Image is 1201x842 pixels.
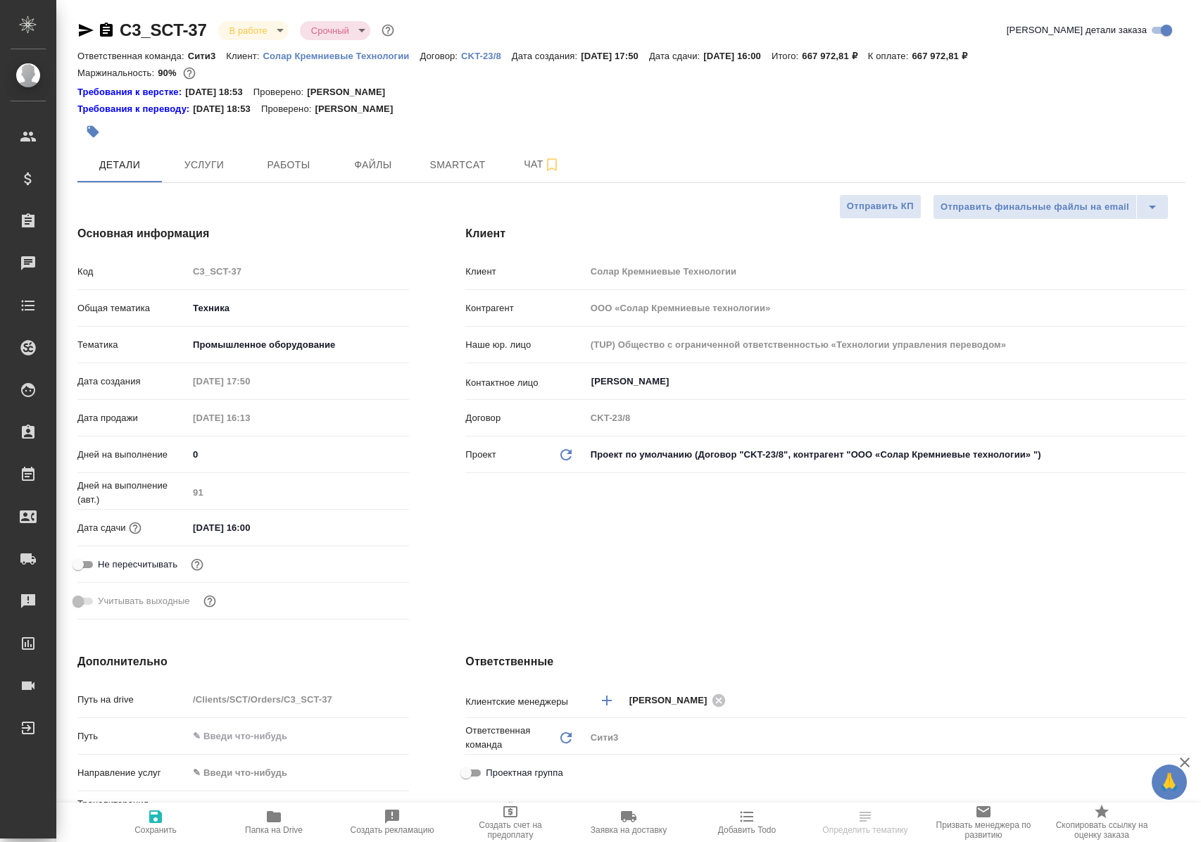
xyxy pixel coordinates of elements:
[1007,23,1147,37] span: [PERSON_NAME] детали заказа
[772,51,802,61] p: Итого:
[77,693,188,707] p: Путь на drive
[77,225,409,242] h4: Основная информация
[188,482,409,503] input: Пустое поле
[86,156,153,174] span: Детали
[586,408,1186,428] input: Пустое поле
[465,448,496,462] p: Проект
[847,199,914,215] span: Отправить КП
[822,825,907,835] span: Определить тематику
[188,333,409,357] div: Промышленное оборудование
[188,555,206,574] button: Включи, если не хочешь, чтобы указанная дата сдачи изменилась после переставления заказа в 'Подтв...
[77,102,193,116] a: Требования к переводу:
[465,411,585,425] p: Договор
[193,766,392,780] div: ✎ Введи что-нибудь
[912,51,977,61] p: 667 972,81 ₽
[629,691,731,709] div: [PERSON_NAME]
[543,156,560,173] svg: Подписаться
[465,265,585,279] p: Клиент
[424,156,491,174] span: Smartcat
[586,334,1186,355] input: Пустое поле
[465,338,585,352] p: Наше юр. лицо
[806,803,924,842] button: Определить тематику
[77,375,188,389] p: Дата создания
[188,800,409,821] input: ✎ Введи что-нибудь
[245,825,303,835] span: Папка на Drive
[351,825,434,835] span: Создать рекламацию
[253,85,308,99] p: Проверено:
[718,825,776,835] span: Добавить Todo
[581,51,649,61] p: [DATE] 17:50
[586,443,1186,467] div: Проект по умолчанию (Договор "CKT-23/8", контрагент "ООО «Солар Кремниевые технологии» ")
[188,408,311,428] input: Пустое поле
[924,803,1043,842] button: Призвать менеджера по развитию
[339,156,407,174] span: Файлы
[465,225,1186,242] h4: Клиент
[590,684,624,717] button: Добавить менеджера
[134,825,177,835] span: Сохранить
[188,261,409,282] input: Пустое поле
[77,22,94,39] button: Скопировать ссылку для ЯМессенджера
[333,803,451,842] button: Создать рекламацию
[96,803,215,842] button: Сохранить
[263,51,420,61] p: Солар Кремниевые Технологии
[591,825,667,835] span: Заявка на доставку
[649,51,703,61] p: Дата сдачи:
[586,298,1186,318] input: Пустое поле
[98,22,115,39] button: Скопировать ссылку
[77,301,188,315] p: Общая тематика
[941,199,1129,215] span: Отправить финальные файлы на email
[868,51,912,61] p: К оплате:
[261,102,315,116] p: Проверено:
[188,371,311,391] input: Пустое поле
[465,695,585,709] p: Клиентские менеджеры
[933,194,1137,220] button: Отправить финальные файлы на email
[77,338,188,352] p: Тематика
[586,261,1186,282] input: Пустое поле
[188,517,311,538] input: ✎ Введи что-нибудь
[839,194,922,219] button: Отправить КП
[77,766,188,780] p: Направление услуг
[77,85,185,99] div: Нажми, чтобы открыть папку с инструкцией
[315,102,403,116] p: [PERSON_NAME]
[98,558,177,572] span: Не пересчитывать
[379,21,397,39] button: Доп статусы указывают на важность/срочность заказа
[688,803,806,842] button: Добавить Todo
[77,411,188,425] p: Дата продажи
[188,689,409,710] input: Пустое поле
[255,156,322,174] span: Работы
[1152,765,1187,800] button: 🙏
[188,296,409,320] div: Техника
[188,51,227,61] p: Сити3
[77,521,126,535] p: Дата сдачи
[77,653,409,670] h4: Дополнительно
[1157,767,1181,797] span: 🙏
[185,85,253,99] p: [DATE] 18:53
[126,519,144,537] button: Если добавить услуги и заполнить их объемом, то дата рассчитается автоматически
[586,726,1186,750] div: Сити3
[460,820,561,840] span: Создать счет на предоплату
[77,448,188,462] p: Дней на выполнение
[451,803,570,842] button: Создать счет на предоплату
[225,25,272,37] button: В работе
[512,51,581,61] p: Дата создания:
[158,68,180,78] p: 90%
[77,68,158,78] p: Маржинальность:
[465,301,585,315] p: Контрагент
[188,444,409,465] input: ✎ Введи что-нибудь
[1178,699,1181,702] button: Open
[188,726,409,746] input: ✎ Введи что-нибудь
[77,797,188,825] p: Транслитерация названий
[77,116,108,147] button: Добавить тэг
[77,729,188,743] p: Путь
[98,594,190,608] span: Учитывать выходные
[77,51,188,61] p: Ответственная команда:
[486,766,562,780] span: Проектная группа
[201,592,219,610] button: Выбери, если сб и вс нужно считать рабочими днями для выполнения заказа.
[1051,820,1152,840] span: Скопировать ссылку на оценку заказа
[703,51,772,61] p: [DATE] 16:00
[465,724,557,752] p: Ответственная команда
[307,25,353,37] button: Срочный
[120,20,207,39] a: C3_SCT-37
[218,21,289,40] div: В работе
[933,194,1169,220] div: split button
